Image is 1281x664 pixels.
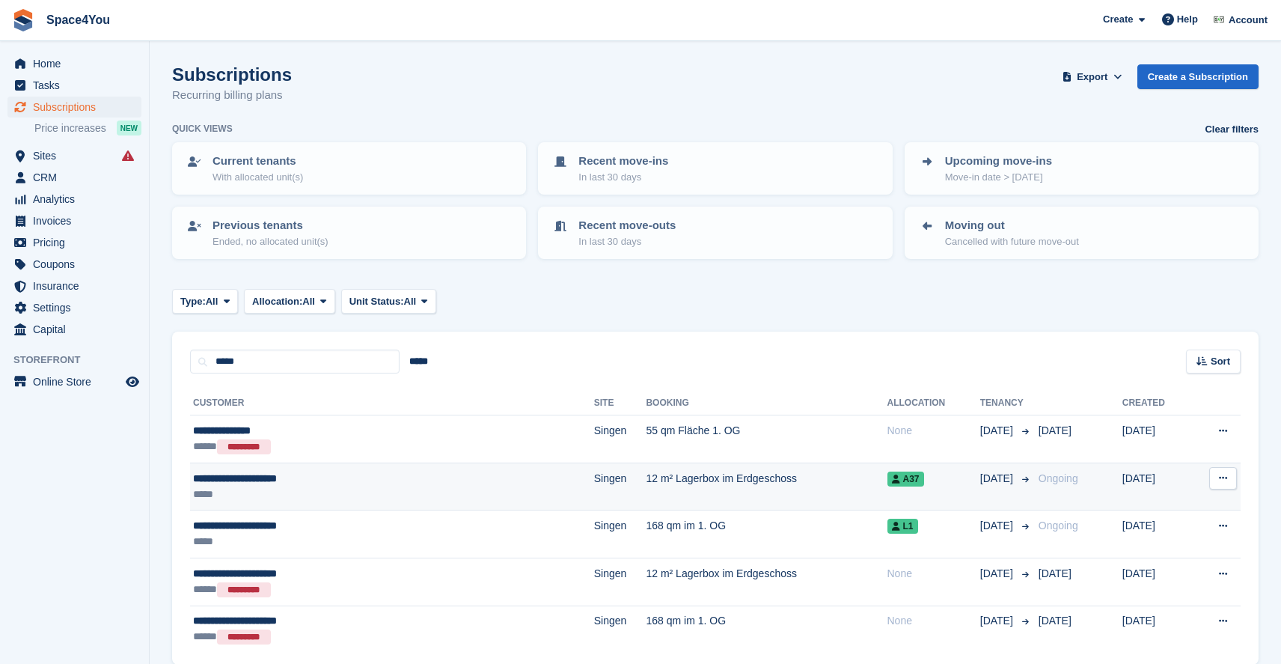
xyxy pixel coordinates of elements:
span: [DATE] [980,613,1016,629]
th: Tenancy [980,392,1033,415]
button: Allocation: All [244,289,335,314]
span: All [404,294,417,309]
a: menu [7,232,141,253]
h1: Subscriptions [172,64,292,85]
div: None [887,613,980,629]
td: [DATE] [1122,463,1190,511]
span: A37 [887,472,924,487]
p: Moving out [945,217,1079,234]
p: Current tenants [213,153,303,170]
p: Previous tenants [213,217,328,234]
a: menu [7,167,141,188]
a: menu [7,254,141,275]
span: Ongoing [1039,520,1078,531]
span: Tasks [33,75,123,96]
a: Preview store [123,373,141,391]
button: Export [1060,64,1125,89]
a: Recent move-ins In last 30 days [539,144,890,193]
a: menu [7,275,141,296]
span: Export [1077,70,1107,85]
span: [DATE] [1039,424,1071,436]
img: stora-icon-8386f47178a22dfd0bd8f6a31ec36ba5ce8667c1dd55bd0f319d3a0aa187defe.svg [12,9,34,31]
span: Sort [1211,354,1230,369]
span: [DATE] [980,518,1016,534]
p: With allocated unit(s) [213,170,303,185]
a: Create a Subscription [1137,64,1259,89]
span: Unit Status: [349,294,404,309]
a: menu [7,53,141,74]
span: L1 [887,519,918,534]
span: CRM [33,167,123,188]
a: Recent move-outs In last 30 days [539,208,890,258]
p: Ended, no allocated unit(s) [213,234,328,249]
td: [DATE] [1122,511,1190,558]
a: Price increases NEW [34,120,141,136]
span: Invoices [33,210,123,231]
td: Singen [594,558,646,606]
span: [DATE] [1039,615,1071,627]
i: Smart entry sync failures have occurred [122,150,134,162]
button: Unit Status: All [341,289,436,314]
span: Type: [180,294,206,309]
span: Ongoing [1039,472,1078,484]
p: In last 30 days [578,170,668,185]
a: menu [7,371,141,392]
p: Recent move-outs [578,217,676,234]
div: None [887,423,980,439]
td: 55 qm Fläche 1. OG [646,415,887,463]
a: menu [7,319,141,340]
div: None [887,566,980,582]
span: [DATE] [1039,567,1071,579]
span: Insurance [33,275,123,296]
span: All [206,294,218,309]
td: 12 m² Lagerbox im Erdgeschoss [646,463,887,511]
a: menu [7,210,141,231]
span: Home [33,53,123,74]
span: Analytics [33,189,123,210]
span: All [302,294,315,309]
p: Recurring billing plans [172,87,292,104]
td: 12 m² Lagerbox im Erdgeschoss [646,558,887,606]
span: Create [1103,12,1133,27]
a: menu [7,297,141,318]
td: 168 qm im 1. OG [646,511,887,558]
a: menu [7,97,141,118]
p: In last 30 days [578,234,676,249]
a: menu [7,145,141,166]
th: Created [1122,392,1190,415]
span: Account [1229,13,1268,28]
a: Moving out Cancelled with future move-out [906,208,1257,258]
a: menu [7,189,141,210]
p: Upcoming move-ins [945,153,1052,170]
span: Capital [33,319,123,340]
a: Upcoming move-ins Move-in date > [DATE] [906,144,1257,193]
td: 168 qm im 1. OG [646,606,887,653]
td: Singen [594,511,646,558]
button: Type: All [172,289,238,314]
a: menu [7,75,141,96]
p: Cancelled with future move-out [945,234,1079,249]
span: Online Store [33,371,123,392]
a: Space4You [40,7,116,32]
td: [DATE] [1122,415,1190,463]
span: Sites [33,145,123,166]
td: Singen [594,606,646,653]
span: Allocation: [252,294,302,309]
td: [DATE] [1122,606,1190,653]
th: Site [594,392,646,415]
th: Booking [646,392,887,415]
td: Singen [594,463,646,511]
img: Finn-Kristof Kausch [1211,12,1226,27]
div: NEW [117,121,141,135]
span: [DATE] [980,471,1016,487]
span: Price increases [34,121,106,135]
a: Clear filters [1205,122,1259,137]
td: [DATE] [1122,558,1190,606]
span: [DATE] [980,566,1016,582]
p: Move-in date > [DATE] [945,170,1052,185]
span: Help [1177,12,1198,27]
span: Subscriptions [33,97,123,118]
a: Previous tenants Ended, no allocated unit(s) [174,208,525,258]
span: Storefront [13,353,149,368]
span: Pricing [33,232,123,253]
